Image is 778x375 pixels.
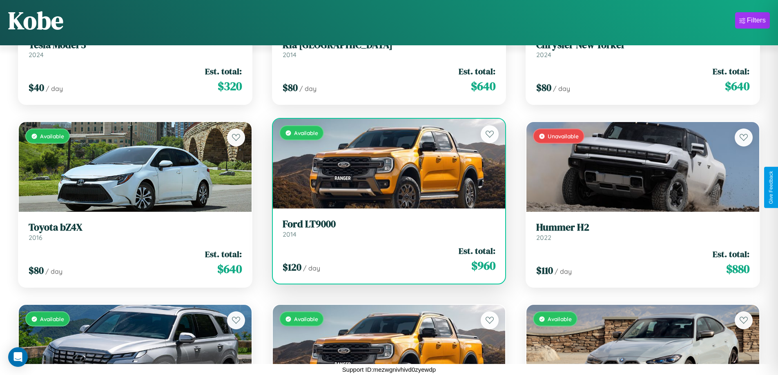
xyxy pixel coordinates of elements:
span: / day [303,264,320,272]
span: $ 640 [471,78,495,94]
a: Tesla Model 32024 [29,39,242,59]
h1: Kobe [8,4,63,37]
span: $ 80 [283,81,298,94]
span: Available [548,315,572,322]
h3: Toyota bZ4X [29,222,242,233]
span: 2024 [536,51,551,59]
span: / day [555,267,572,275]
span: $ 960 [471,257,495,274]
h3: Ford LT9000 [283,218,496,230]
span: Available [40,133,64,140]
span: / day [553,84,570,93]
span: / day [46,84,63,93]
a: Hummer H22022 [536,222,749,242]
span: $ 40 [29,81,44,94]
span: $ 880 [726,261,749,277]
span: / day [299,84,317,93]
span: 2014 [283,230,296,238]
span: Est. total: [205,248,242,260]
button: Filters [735,12,770,29]
span: Available [294,315,318,322]
span: 2014 [283,51,296,59]
div: Filters [747,16,766,24]
a: Ford LT90002014 [283,218,496,238]
span: Est. total: [205,65,242,77]
span: 2016 [29,233,42,242]
span: $ 120 [283,260,301,274]
span: 2024 [29,51,44,59]
h3: Kia [GEOGRAPHIC_DATA] [283,39,496,51]
span: Est. total: [713,65,749,77]
div: Open Intercom Messenger [8,347,28,367]
span: Est. total: [713,248,749,260]
a: Chrysler New Yorker2024 [536,39,749,59]
p: Support ID: mezwgnivhivd0zyewdp [342,364,436,375]
span: $ 80 [536,81,551,94]
a: Toyota bZ4X2016 [29,222,242,242]
a: Kia [GEOGRAPHIC_DATA]2014 [283,39,496,59]
h3: Hummer H2 [536,222,749,233]
span: Est. total: [459,245,495,257]
span: $ 640 [725,78,749,94]
span: $ 110 [536,264,553,277]
div: Give Feedback [768,171,774,204]
span: $ 320 [218,78,242,94]
span: Unavailable [548,133,579,140]
span: Available [40,315,64,322]
span: Available [294,129,318,136]
span: Est. total: [459,65,495,77]
span: $ 80 [29,264,44,277]
span: $ 640 [217,261,242,277]
span: / day [45,267,62,275]
span: 2022 [536,233,551,242]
